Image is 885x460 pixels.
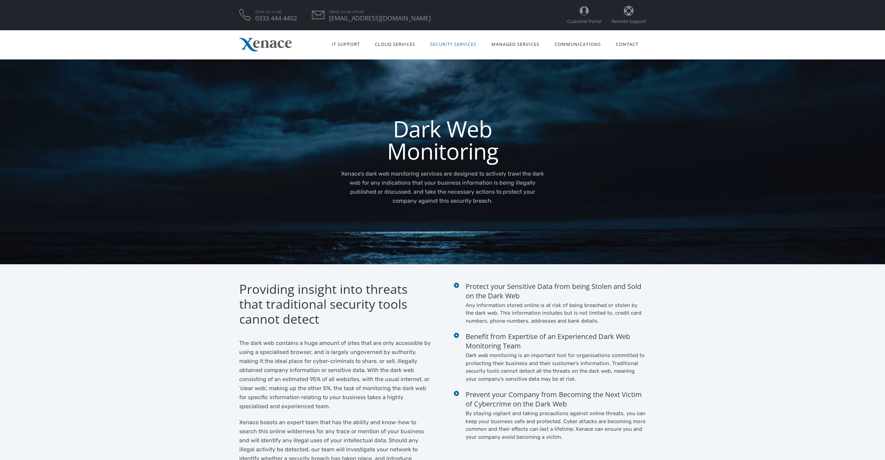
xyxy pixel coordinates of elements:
a: IT Support [324,33,367,55]
span: Send us an email [329,9,431,14]
h4: Prevent your Company from Becoming the Next Victim of Cybercrime on the Dark Web [466,390,646,409]
a: Cloud Services [367,33,423,55]
a: Contact [608,33,646,55]
span: [EMAIL_ADDRESS][DOMAIN_NAME] [329,16,431,21]
span: The dark web contains a huge amount of sites that are only accessible by using a specialised brow... [239,340,431,410]
p: Any information stored online is at risk of being breached or stolen by the dark web. This inform... [466,301,646,325]
a: Security Services [423,33,484,55]
span: Give us a call [255,9,297,14]
span: 0333 444 4402 [255,16,297,21]
h1: Dark Web Monitoring [341,118,544,162]
a: Send us an email [EMAIL_ADDRESS][DOMAIN_NAME] [329,9,431,21]
a: Managed Services [484,33,547,55]
h4: Protect your Sensitive Data from being Stolen and Sold on the Dark Web [466,282,646,300]
p: Xenace’s dark web monitoring services are designed to actively trawl the dark web for any indicat... [341,169,544,205]
img: Xenace [239,38,292,51]
a: Give us a call 0333 444 4402 [255,9,297,21]
p: Dark web monitoring is an important tool for organisations committed to protecting their business... [466,352,646,383]
p: By staying vigilant and taking precautions against online threats, you can keep your business saf... [466,410,646,441]
h2: Providing insight into threats that traditional security tools cannot detect [239,282,432,327]
h4: Benefit from Expertise of an Experienced Dark Web Monitoring Team [466,332,646,350]
a: Communications [547,33,608,55]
